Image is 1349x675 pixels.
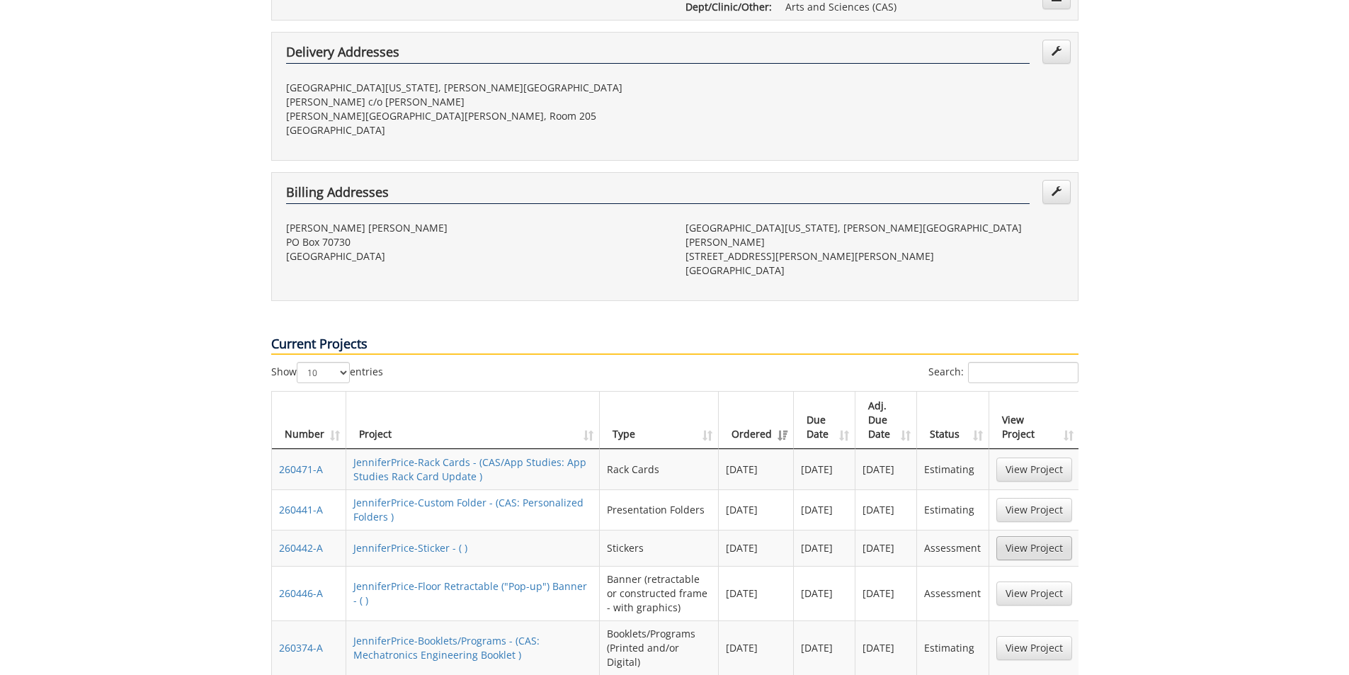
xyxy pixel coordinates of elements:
p: [PERSON_NAME][GEOGRAPHIC_DATA][PERSON_NAME], Room 205 [286,109,664,123]
p: [GEOGRAPHIC_DATA] [286,123,664,137]
a: View Project [996,498,1072,522]
td: [DATE] [719,489,794,530]
td: Rack Cards [600,449,719,489]
td: [DATE] [855,489,917,530]
label: Search: [928,362,1078,383]
a: 260446-A [279,586,323,600]
td: Estimating [917,449,989,489]
td: [DATE] [794,620,856,675]
td: [DATE] [794,566,856,620]
td: Assessment [917,530,989,566]
th: Type: activate to sort column ascending [600,392,719,449]
label: Show entries [271,362,383,383]
p: [STREET_ADDRESS][PERSON_NAME][PERSON_NAME] [685,249,1064,263]
a: 260442-A [279,541,323,555]
td: [DATE] [855,620,917,675]
th: Adj. Due Date: activate to sort column ascending [855,392,917,449]
select: Showentries [297,362,350,383]
a: Edit Addresses [1042,40,1071,64]
a: 260441-A [279,503,323,516]
a: JenniferPrice-Floor Retractable ("Pop-up") Banner - ( ) [353,579,587,607]
a: View Project [996,536,1072,560]
td: [DATE] [794,530,856,566]
td: [DATE] [794,489,856,530]
a: JenniferPrice-Rack Cards - (CAS/App Studies: App Studies Rack Card Update ) [353,455,586,483]
td: [DATE] [855,566,917,620]
th: Status: activate to sort column ascending [917,392,989,449]
p: [GEOGRAPHIC_DATA][US_STATE], [PERSON_NAME][GEOGRAPHIC_DATA][PERSON_NAME] [685,221,1064,249]
td: Booklets/Programs (Printed and/or Digital) [600,620,719,675]
h4: Billing Addresses [286,186,1030,204]
a: 260471-A [279,463,323,476]
th: Project: activate to sort column ascending [346,392,600,449]
td: Presentation Folders [600,489,719,530]
a: View Project [996,458,1072,482]
th: Number: activate to sort column ascending [272,392,346,449]
td: Estimating [917,489,989,530]
input: Search: [968,362,1078,383]
p: [GEOGRAPHIC_DATA][US_STATE], [PERSON_NAME][GEOGRAPHIC_DATA][PERSON_NAME] c/o [PERSON_NAME] [286,81,664,109]
p: PO Box 70730 [286,235,664,249]
p: [PERSON_NAME] [PERSON_NAME] [286,221,664,235]
p: [GEOGRAPHIC_DATA] [685,263,1064,278]
a: View Project [996,636,1072,660]
a: View Project [996,582,1072,606]
h4: Delivery Addresses [286,45,1030,64]
td: [DATE] [855,530,917,566]
td: [DATE] [719,620,794,675]
td: [DATE] [719,566,794,620]
td: Estimating [917,620,989,675]
th: Due Date: activate to sort column ascending [794,392,856,449]
th: Ordered: activate to sort column ascending [719,392,794,449]
td: [DATE] [719,449,794,489]
th: View Project: activate to sort column ascending [989,392,1079,449]
a: JenniferPrice-Sticker - ( ) [353,541,467,555]
a: JenniferPrice-Booklets/Programs - (CAS: Mechatronics Engineering Booklet ) [353,634,540,662]
td: [DATE] [794,449,856,489]
td: [DATE] [855,449,917,489]
td: Stickers [600,530,719,566]
p: [GEOGRAPHIC_DATA] [286,249,664,263]
p: Current Projects [271,335,1078,355]
td: Banner (retractable or constructed frame - with graphics) [600,566,719,620]
a: 260374-A [279,641,323,654]
td: Assessment [917,566,989,620]
a: JenniferPrice-Custom Folder - (CAS: Personalized Folders ) [353,496,584,523]
td: [DATE] [719,530,794,566]
a: Edit Addresses [1042,180,1071,204]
